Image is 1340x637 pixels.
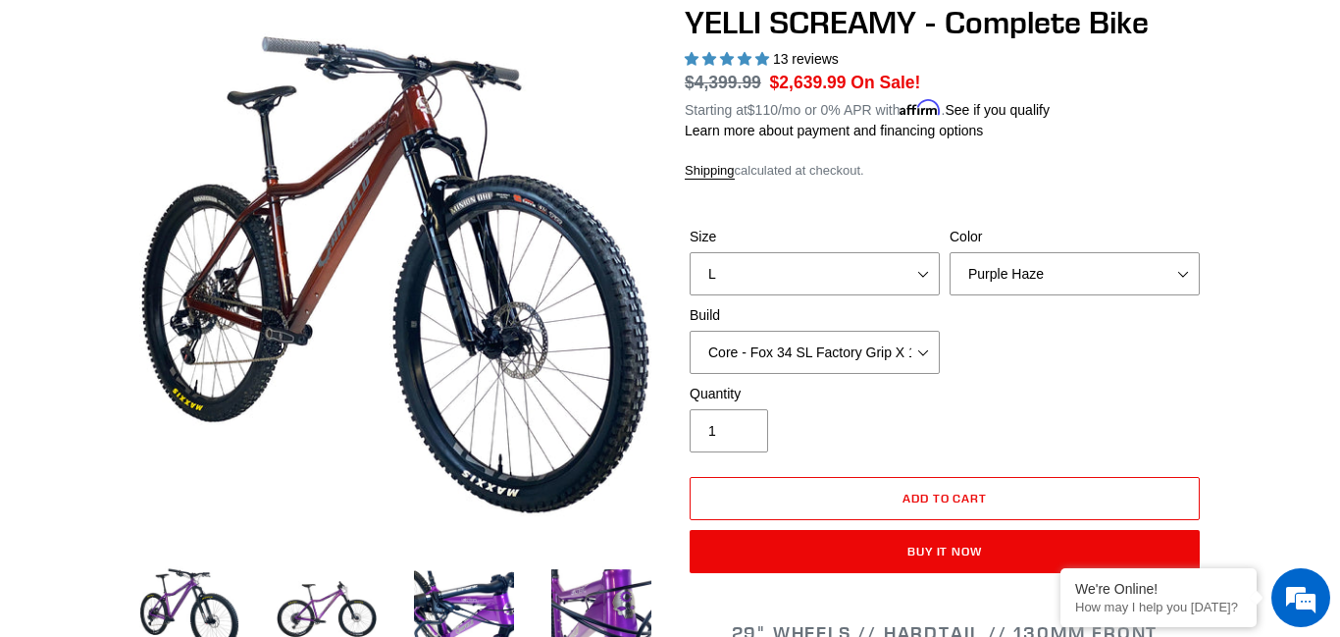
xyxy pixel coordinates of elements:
a: See if you qualify - Learn more about Affirm Financing (opens in modal) [945,102,1050,118]
span: $2,639.99 [770,73,847,92]
label: Build [690,305,940,326]
a: Shipping [685,163,735,180]
span: $110 [747,102,778,118]
span: We're online! [114,192,271,391]
p: Starting at /mo or 0% APR with . [685,95,1050,121]
textarea: Type your message and hit 'Enter' [10,427,374,496]
div: calculated at checkout. [685,161,1205,181]
span: 5.00 stars [685,51,773,67]
div: Minimize live chat window [322,10,369,57]
span: Affirm [900,99,941,116]
img: d_696896380_company_1647369064580_696896380 [63,98,112,147]
span: On Sale! [850,70,920,95]
button: Buy it now [690,530,1200,573]
span: Add to cart [902,491,988,505]
a: Learn more about payment and financing options [685,123,983,138]
p: How may I help you today? [1075,600,1242,614]
div: We're Online! [1075,581,1242,597]
label: Quantity [690,384,940,404]
button: Add to cart [690,477,1200,520]
label: Color [950,227,1200,247]
h1: YELLI SCREAMY - Complete Bike [685,4,1205,41]
s: $4,399.99 [685,73,761,92]
label: Size [690,227,940,247]
div: Chat with us now [131,110,359,135]
span: 13 reviews [773,51,839,67]
div: Navigation go back [22,108,51,137]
